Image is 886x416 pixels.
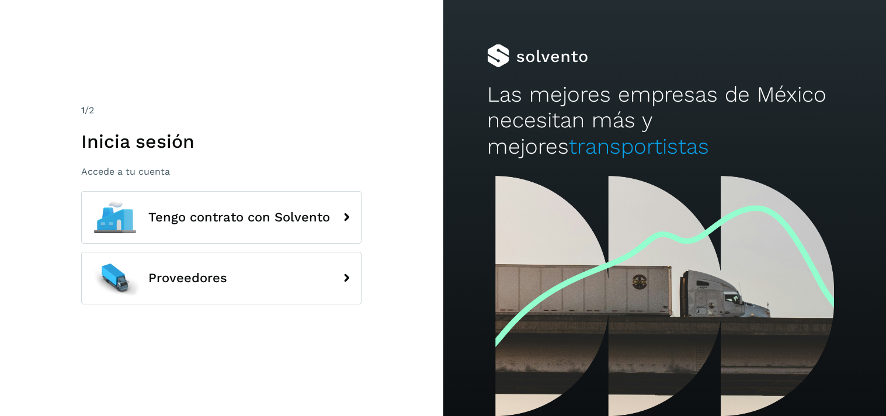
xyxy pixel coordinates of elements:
[487,82,842,160] h2: Las mejores empresas de México necesitan más y mejores
[81,130,362,152] h1: Inicia sesión
[148,210,330,224] span: Tengo contrato con Solvento
[148,271,227,285] span: Proveedores
[81,252,362,304] button: Proveedores
[81,191,362,244] button: Tengo contrato con Solvento
[569,134,709,159] span: transportistas
[81,103,362,117] div: /2
[81,105,85,116] span: 1
[81,166,362,177] p: Accede a tu cuenta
